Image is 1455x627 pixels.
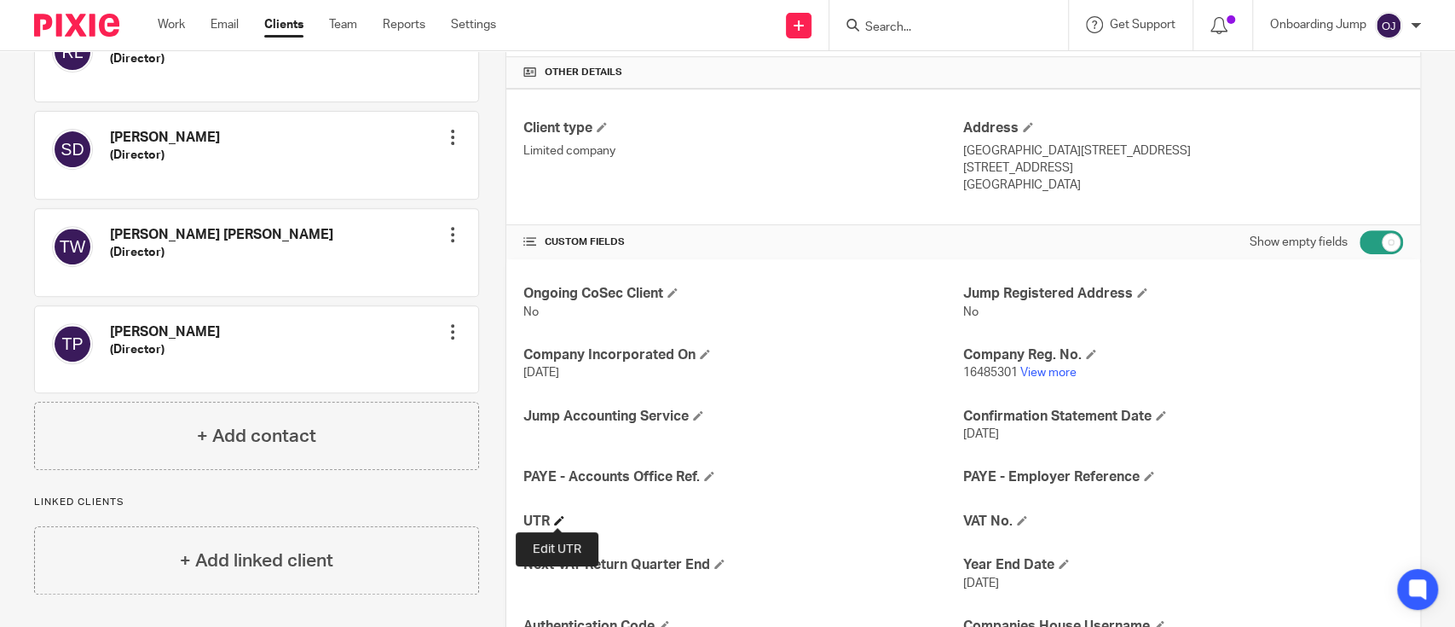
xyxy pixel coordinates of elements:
img: svg%3E [1375,12,1402,39]
h4: + Add linked client [180,548,333,574]
span: Get Support [1110,19,1175,31]
h4: UTR [523,513,963,531]
h4: Company Incorporated On [523,346,963,364]
h4: Client type [523,119,963,137]
h5: (Director) [110,147,220,164]
a: Reports [383,16,425,33]
h4: Address [963,119,1403,137]
h4: [PERSON_NAME] [110,129,220,147]
a: Email [211,16,239,33]
h4: PAYE - Accounts Office Ref. [523,468,963,486]
h4: PAYE - Employer Reference [963,468,1403,486]
input: Search [863,20,1017,36]
a: Team [329,16,357,33]
span: 16485301 [963,367,1018,379]
h5: (Director) [110,341,220,358]
h4: Jump Accounting Service [523,408,963,426]
h5: (Director) [110,244,333,261]
p: Linked clients [34,496,479,509]
p: [GEOGRAPHIC_DATA][STREET_ADDRESS] [963,142,1403,160]
h4: Jump Registered Address [963,285,1403,303]
img: svg%3E [52,129,93,170]
a: Work [158,16,185,33]
p: [STREET_ADDRESS] [963,160,1403,177]
p: Limited company [523,142,963,160]
h5: (Director) [110,50,333,67]
h4: + Add contact [197,423,316,450]
span: [DATE] [523,367,559,379]
h4: CUSTOM FIELDS [523,235,963,249]
h4: Year End Date [963,556,1403,574]
h4: [PERSON_NAME] [PERSON_NAME] [110,226,333,244]
p: [GEOGRAPHIC_DATA] [963,177,1403,194]
img: svg%3E [52,226,93,267]
p: Onboarding Jump [1270,16,1366,33]
img: svg%3E [52,32,93,73]
h4: Next VAT Return Quarter End [523,556,963,574]
img: svg%3E [52,323,93,364]
span: [DATE] [963,578,999,589]
h4: [PERSON_NAME] [110,323,220,341]
a: Clients [264,16,303,33]
span: No [523,306,539,318]
h4: Confirmation Statement Date [963,408,1403,426]
span: No [963,306,979,318]
span: [DATE] [963,428,999,440]
h4: Company Reg. No. [963,346,1403,364]
h4: VAT No. [963,513,1403,531]
a: View more [1020,367,1077,379]
span: Other details [545,66,622,79]
img: Pixie [34,14,119,37]
label: Show empty fields [1250,234,1348,251]
a: Settings [451,16,496,33]
h4: Ongoing CoSec Client [523,285,963,303]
